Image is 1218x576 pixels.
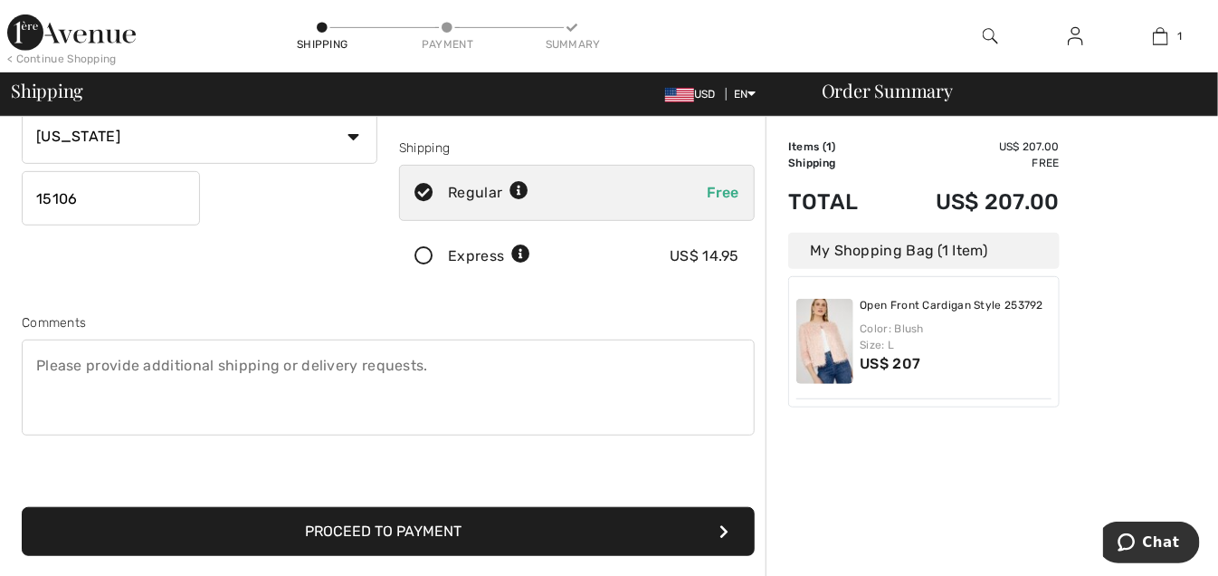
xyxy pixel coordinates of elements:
[886,171,1060,233] td: US$ 207.00
[734,88,756,101] span: EN
[7,51,117,67] div: < Continue Shopping
[448,245,530,267] div: Express
[448,182,528,204] div: Regular
[861,355,921,372] span: US$ 207
[796,299,853,384] img: Open Front Cardigan Style 253792
[788,155,886,171] td: Shipping
[826,140,832,153] span: 1
[421,36,475,53] div: Payment
[1068,25,1083,47] img: My Info
[1103,522,1200,567] iframe: Opens a widget where you can chat to one of our agents
[399,139,755,158] div: Shipping
[665,88,694,102] img: US Dollar
[7,14,136,51] img: 1ère Avenue
[983,25,998,47] img: search the website
[665,88,723,101] span: USD
[1053,25,1098,48] a: Sign In
[861,321,1052,353] div: Color: Blush Size: L
[546,36,600,53] div: Summary
[788,139,886,155] td: Items ( )
[861,299,1044,313] a: Open Front Cardigan Style 253792
[11,82,83,100] span: Shipping
[707,184,739,201] span: Free
[22,171,200,226] input: Zip/Postal Code
[1119,25,1203,47] a: 1
[1177,28,1182,44] span: 1
[788,233,1060,269] div: My Shopping Bag (1 Item)
[670,245,739,267] div: US$ 14.95
[800,82,1207,100] div: Order Summary
[788,171,886,233] td: Total
[22,507,755,556] button: Proceed to Payment
[295,36,349,53] div: Shipping
[22,313,755,332] div: Comments
[886,155,1060,171] td: Free
[1153,25,1168,47] img: My Bag
[886,139,1060,155] td: US$ 207.00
